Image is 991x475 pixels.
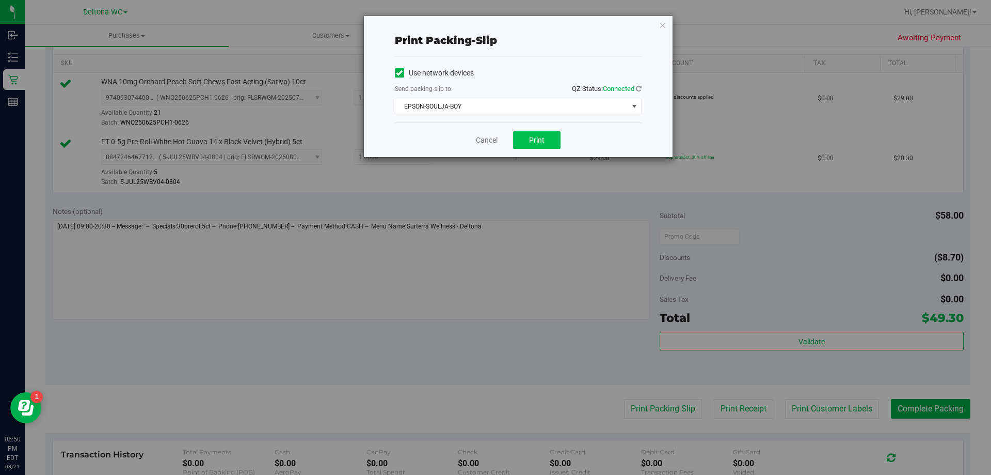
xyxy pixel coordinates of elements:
[395,68,474,79] label: Use network devices
[603,85,634,93] span: Connected
[395,34,497,47] span: Print packing-slip
[529,136,545,144] span: Print
[476,135,498,146] a: Cancel
[30,391,43,403] iframe: Resource center unread badge
[628,99,641,114] span: select
[513,131,561,149] button: Print
[572,85,642,93] span: QZ Status:
[395,99,628,114] span: EPSON-SOULJA-BOY
[395,84,453,94] label: Send packing-slip to:
[10,392,41,423] iframe: Resource center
